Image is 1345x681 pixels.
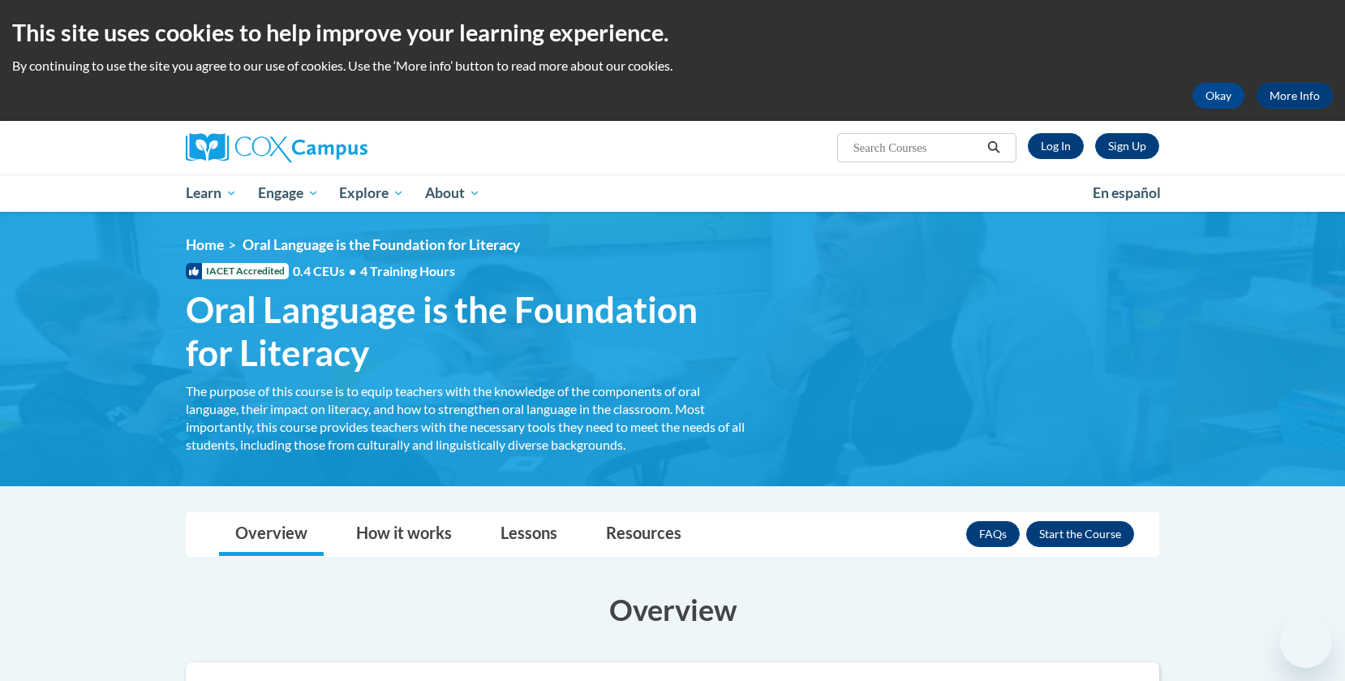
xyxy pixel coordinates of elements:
a: Lessons [484,513,574,556]
span: Learn [186,183,237,203]
a: FAQs [966,521,1020,547]
a: More Info [1257,83,1333,109]
span: En español [1093,184,1161,201]
a: Overview [219,513,324,556]
span: IACET Accredited [186,263,289,279]
span: Explore [339,183,404,203]
a: Engage [247,175,329,212]
a: Log In [1028,133,1084,159]
a: Resources [590,513,698,556]
img: Cox Campus [186,133,367,162]
span: Engage [258,183,319,203]
a: How it works [340,513,468,556]
span: Oral Language is the Foundation for Literacy [243,236,520,253]
div: Main menu [161,175,1184,212]
h3: Overview [186,589,1159,630]
input: Search Courses [852,138,982,157]
span: About [425,183,480,203]
span: 0.4 CEUs [293,262,455,280]
span: 4 Training Hours [360,263,455,278]
a: Register [1095,133,1159,159]
a: En español [1082,176,1171,210]
h2: This site uses cookies to help improve your learning experience. [12,16,1333,49]
p: By continuing to use the site you agree to our use of cookies. Use the ‘More info’ button to read... [12,57,1333,75]
button: Okay [1192,83,1244,109]
span: • [349,263,356,278]
a: About [415,175,491,212]
a: Explore [329,175,415,212]
div: The purpose of this course is to equip teachers with the knowledge of the components of oral lang... [186,382,746,454]
button: Search [982,138,1006,157]
iframe: Button to launch messaging window [1280,616,1332,668]
span: Oral Language is the Foundation for Literacy [186,288,746,374]
a: Home [186,236,224,253]
a: Learn [175,175,247,212]
button: Enroll [1026,521,1134,547]
a: Cox Campus [186,133,494,162]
